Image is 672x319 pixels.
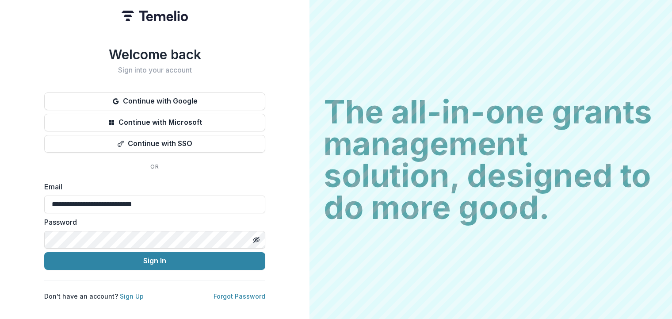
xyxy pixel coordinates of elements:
h2: Sign into your account [44,66,265,74]
label: Email [44,181,260,192]
button: Continue with Microsoft [44,114,265,131]
button: Continue with Google [44,92,265,110]
img: Temelio [122,11,188,21]
button: Toggle password visibility [249,233,263,247]
label: Password [44,217,260,227]
button: Sign In [44,252,265,270]
button: Continue with SSO [44,135,265,153]
h1: Welcome back [44,46,265,62]
a: Sign Up [120,292,144,300]
a: Forgot Password [214,292,265,300]
p: Don't have an account? [44,292,144,301]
